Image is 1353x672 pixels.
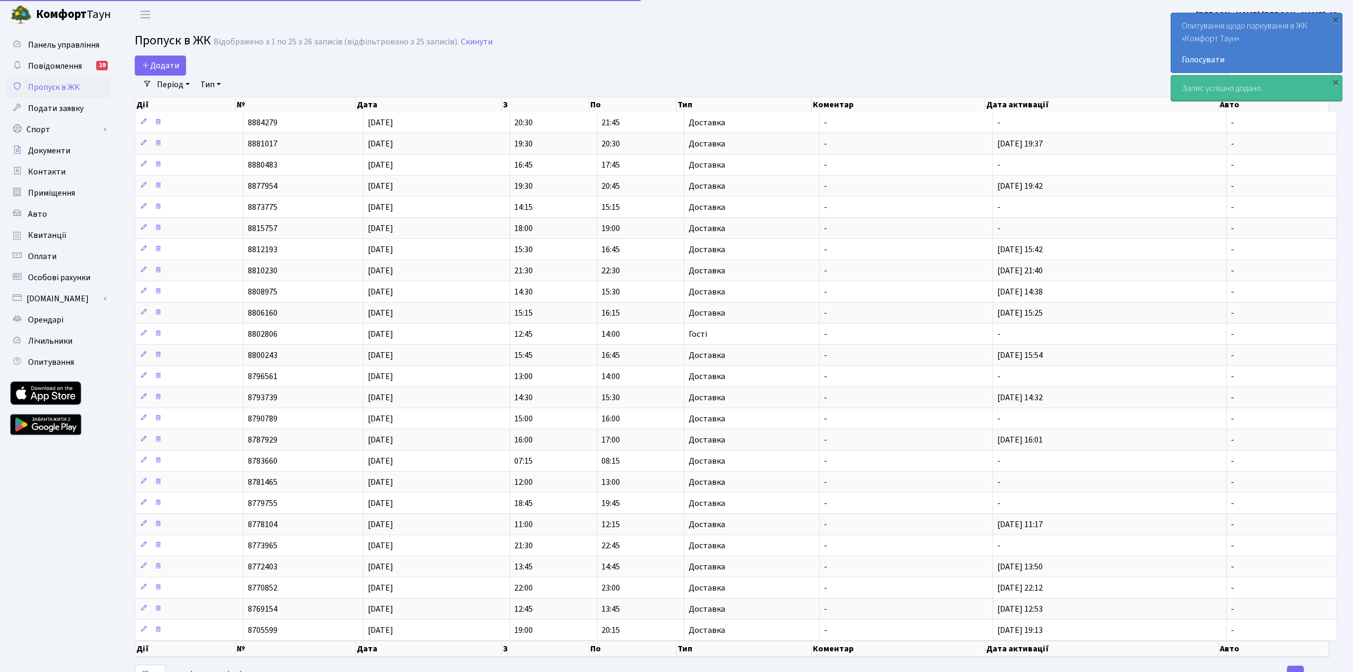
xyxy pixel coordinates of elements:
span: - [824,455,827,467]
a: Скинути [461,37,493,47]
a: Голосувати [1182,53,1331,66]
span: Доставка [689,584,725,592]
span: 8773965 [248,540,277,551]
span: 15:30 [514,244,533,255]
span: Додати [142,60,179,71]
span: 8802806 [248,328,277,340]
span: 22:00 [514,582,533,594]
span: 8787929 [248,434,277,446]
span: 15:30 [601,286,620,298]
span: - [824,328,827,340]
span: Пропуск в ЖК [135,31,211,50]
span: 21:30 [514,265,533,277]
span: - [1231,180,1234,192]
span: [DATE] 14:32 [997,392,1043,403]
span: - [1231,223,1234,234]
a: Контакти [5,161,111,182]
span: [DATE] 22:12 [997,582,1043,594]
span: - [824,244,827,255]
span: - [824,476,827,488]
span: - [1231,371,1234,382]
span: 8873775 [248,201,277,213]
span: [DATE] [368,392,393,403]
a: Оплати [5,246,111,267]
span: Доставка [689,478,725,486]
span: 19:30 [514,180,533,192]
button: Переключити навігацію [132,6,159,23]
span: Доставка [689,626,725,634]
span: 15:00 [514,413,533,425]
div: × [1330,14,1341,25]
span: [DATE] [368,413,393,425]
span: 16:45 [514,159,533,171]
span: 8783660 [248,455,277,467]
span: Повідомлення [28,60,82,72]
span: 12:45 [514,603,533,615]
span: 19:30 [514,138,533,150]
a: Особові рахунки [5,267,111,288]
span: - [824,286,827,298]
span: Доставка [689,372,725,381]
span: Опитування [28,356,74,368]
span: - [824,434,827,446]
span: 14:30 [514,286,533,298]
span: [DATE] [368,624,393,636]
span: - [997,201,1000,213]
span: 21:45 [601,117,620,128]
span: 8781465 [248,476,277,488]
span: 20:30 [514,117,533,128]
span: 14:30 [514,392,533,403]
span: - [1231,265,1234,277]
b: Комфорт [36,6,87,23]
th: Дата активації [985,641,1219,657]
span: [DATE] [368,561,393,573]
span: [DATE] 19:13 [997,624,1043,636]
span: - [1231,603,1234,615]
span: - [997,476,1000,488]
span: Доставка [689,605,725,613]
span: [DATE] 12:53 [997,603,1043,615]
span: - [1231,455,1234,467]
div: Опитування щодо паркування в ЖК «Комфорт Таун» [1171,13,1342,72]
span: - [824,603,827,615]
span: - [1231,561,1234,573]
span: Доставка [689,245,725,254]
th: Дата активації [985,97,1219,112]
span: 11:00 [514,519,533,530]
span: 8778104 [248,519,277,530]
span: 12:00 [514,476,533,488]
span: - [1231,624,1234,636]
span: 16:45 [601,349,620,361]
span: Доставка [689,541,725,550]
span: Доставка [689,140,725,148]
span: 20:45 [601,180,620,192]
span: [DATE] 14:38 [997,286,1043,298]
span: [DATE] [368,223,393,234]
a: Пропуск в ЖК [5,77,111,98]
a: Лічильники [5,330,111,352]
span: Доставка [689,436,725,444]
span: - [1231,201,1234,213]
span: - [1231,328,1234,340]
th: Тип [676,641,812,657]
span: [DATE] [368,476,393,488]
span: Орендарі [28,314,63,326]
span: 08:15 [601,455,620,467]
span: [DATE] [368,138,393,150]
span: Доставка [689,563,725,571]
span: Особові рахунки [28,272,90,283]
span: Доставка [689,203,725,211]
span: Оплати [28,251,57,262]
span: - [1231,244,1234,255]
th: Коментар [812,641,985,657]
th: Дата [356,641,502,657]
span: 15:45 [514,349,533,361]
span: - [997,371,1000,382]
div: 19 [96,61,108,70]
span: 13:45 [601,603,620,615]
span: [DATE] 21:40 [997,265,1043,277]
span: 8705599 [248,624,277,636]
th: № [236,97,356,112]
span: - [1231,434,1234,446]
span: 21:30 [514,540,533,551]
